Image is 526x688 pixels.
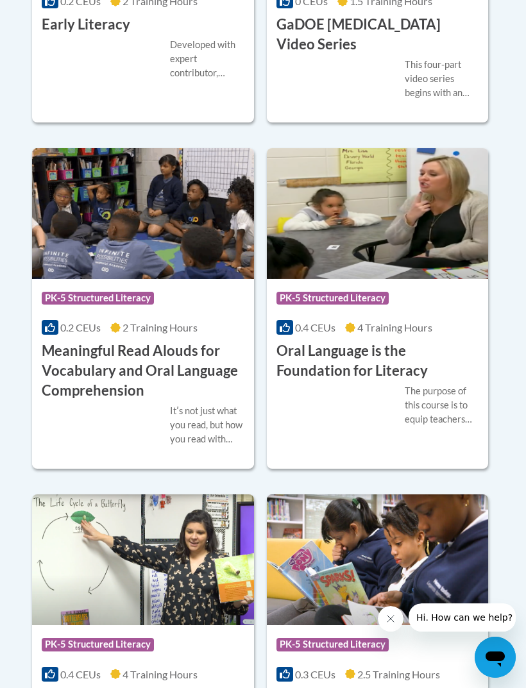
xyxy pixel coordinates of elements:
h3: GaDOE [MEDICAL_DATA] Video Series [276,15,479,55]
div: The purpose of this course is to equip teachers with the knowledge of the components of oral lang... [405,384,479,426]
span: PK-5 Structured Literacy [276,638,389,651]
img: Course Logo [267,494,489,625]
iframe: Button to launch messaging window [475,637,516,678]
img: Course Logo [267,148,489,279]
span: 0.4 CEUs [60,668,101,680]
img: Course Logo [32,494,254,625]
div: This four-part video series begins with an overview of the definition and characteristics of [MED... [405,58,479,100]
h3: Meaningful Read Alouds for Vocabulary and Oral Language Comprehension [42,341,244,400]
span: 0.2 CEUs [60,321,101,333]
div: Itʹs not just what you read, but how you read with students that counts! Learn how you can make y... [170,404,244,446]
span: 4 Training Hours [357,321,432,333]
span: PK-5 Structured Literacy [42,638,154,651]
a: Course LogoPK-5 Structured Literacy0.2 CEUs2 Training Hours Meaningful Read Alouds for Vocabulary... [32,148,254,469]
div: Developed with expert contributor, [PERSON_NAME], Reading Teacherʹs Top Ten Tools. Through this c... [170,38,244,80]
span: 0.4 CEUs [295,321,335,333]
h3: Oral Language is the Foundation for Literacy [276,341,479,381]
img: Course Logo [32,148,254,279]
iframe: Close message [378,606,403,632]
h3: Early Literacy [42,15,130,35]
span: PK-5 Structured Literacy [276,292,389,305]
iframe: Message from company [409,603,516,632]
span: 0.3 CEUs [295,668,335,680]
span: 2 Training Hours [123,321,198,333]
span: 4 Training Hours [123,668,198,680]
span: 2.5 Training Hours [357,668,440,680]
span: PK-5 Structured Literacy [42,292,154,305]
a: Course LogoPK-5 Structured Literacy0.4 CEUs4 Training Hours Oral Language is the Foundation for L... [267,148,489,469]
